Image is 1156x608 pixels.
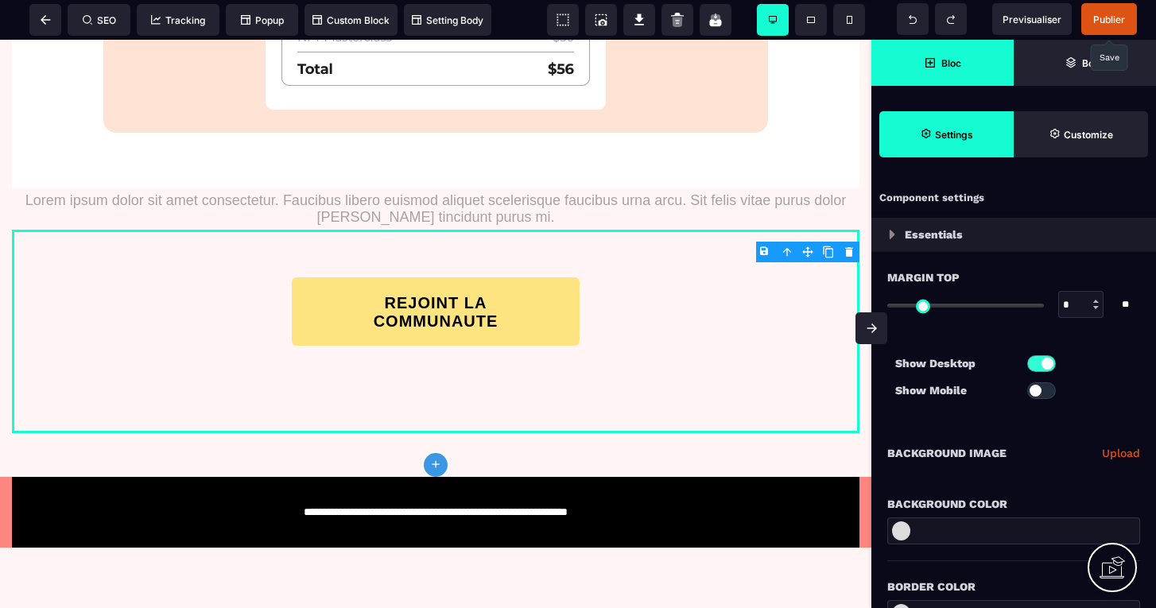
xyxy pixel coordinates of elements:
span: Screenshot [585,4,617,36]
p: Show Desktop [895,354,1014,373]
p: Show Mobile [895,381,1014,400]
span: Publier [1093,14,1125,25]
button: REJOINT LA COMMUNAUTE [292,238,580,306]
span: Open Style Manager [1014,111,1148,157]
span: Previsualiser [1003,14,1061,25]
span: Tracking [151,14,205,26]
span: SEO [83,14,116,26]
p: Background Image [887,443,1007,463]
text: Lorem ipsum dolor sit amet consectetur. Faucibus libero euismod aliquet scelerisque faucibus urna... [12,149,859,190]
p: Essentials [905,225,963,244]
a: Upload [1102,443,1140,463]
div: Border Color [887,577,1140,596]
span: Preview [992,3,1072,35]
img: loading [889,230,895,239]
span: Custom Block [312,14,390,26]
strong: Bloc [941,57,961,69]
span: Setting Body [412,14,483,26]
span: Open Layer Manager [1014,40,1156,86]
div: Component settings [871,183,1156,214]
span: View components [547,4,579,36]
span: Popup [241,14,284,26]
strong: Customize [1064,129,1113,141]
strong: Settings [935,129,973,141]
div: Background Color [887,494,1140,513]
span: Settings [879,111,1014,157]
span: Open Blocks [871,40,1014,86]
span: Margin Top [887,268,960,287]
strong: Body [1082,57,1105,69]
